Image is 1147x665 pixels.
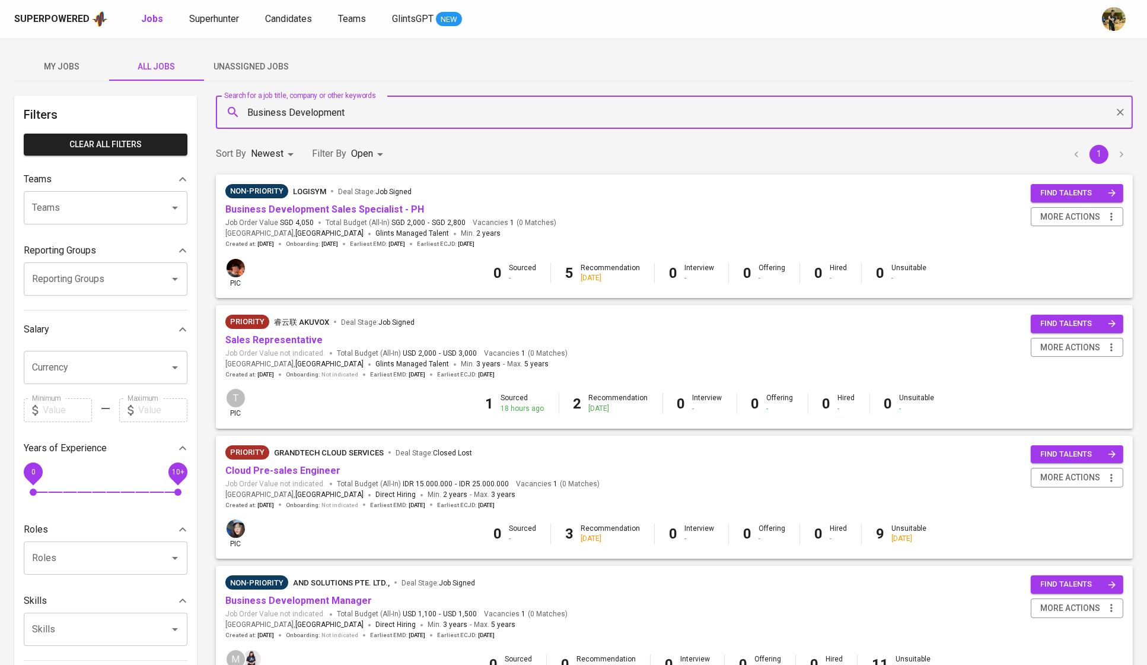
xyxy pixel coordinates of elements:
div: - [900,404,935,414]
a: Superpoweredapp logo [14,10,108,28]
span: [GEOGRAPHIC_DATA] , [225,228,364,240]
span: USD 1,100 [403,609,437,619]
span: Job Signed [378,318,415,327]
span: [GEOGRAPHIC_DATA] , [225,489,364,501]
span: Non-Priority [225,185,288,197]
div: - [838,404,855,414]
span: Onboarding : [286,631,358,639]
a: Business Development Sales Specialist - PH [225,204,424,215]
span: - [439,349,441,359]
span: - [503,359,505,370]
span: Max. [474,620,515,629]
b: 0 [669,525,677,542]
a: Superhunter [189,12,241,27]
span: Vacancies ( 0 Matches ) [484,609,568,619]
span: Not indicated [321,631,358,639]
div: Client Priority, Very Responsive, New Job received from Demand Team [225,315,269,329]
button: Open [167,359,183,376]
a: Business Development Manager [225,595,372,606]
div: Interview [684,263,714,283]
div: Hired [838,393,855,413]
span: Not indicated [321,370,358,379]
div: [DATE] [891,534,926,544]
p: Teams [24,172,52,186]
span: Job Signed [439,579,475,587]
img: yongcheng@glints.com [1102,7,1126,31]
div: Interview [693,393,722,413]
span: Direct Hiring [375,620,416,629]
span: Max. [474,490,515,499]
span: USD 1,500 [443,609,477,619]
b: 0 [493,525,502,542]
div: Recommendation [581,263,640,283]
span: Min. [428,620,467,629]
span: Earliest ECJD : [437,631,495,639]
span: Non-Priority [225,577,288,589]
span: IDR 15.000.000 [403,479,453,489]
span: 1 [520,609,525,619]
b: 0 [743,525,751,542]
span: [GEOGRAPHIC_DATA] , [225,619,364,631]
input: Value [43,398,92,422]
div: - [684,273,714,283]
button: find talents [1031,184,1123,202]
span: Earliest ECJD : [437,370,495,379]
b: 5 [565,265,573,281]
span: Deal Stage : [338,188,412,196]
span: Earliest ECJD : [437,501,495,509]
span: Glints Managed Talent [375,229,449,237]
span: Job Order Value not indicated. [225,479,325,489]
button: find talents [1031,575,1123,594]
div: [DATE] [581,273,640,283]
button: Clear All filters [24,134,187,156]
div: Sourced [509,263,536,283]
div: Skills [24,589,187,613]
span: 1 [552,479,557,489]
span: Vacancies ( 0 Matches ) [516,479,600,489]
span: [DATE] [409,631,425,639]
div: - [830,534,847,544]
span: - [470,619,471,631]
p: Newest [251,147,283,161]
span: 睿云联 Akuvox [274,318,329,327]
div: Recommendation [589,393,648,413]
span: 1 [508,218,514,228]
p: Reporting Groups [24,243,96,258]
img: app logo [92,10,108,28]
span: SGD 4,050 [280,218,314,228]
span: Earliest ECJD : [417,240,474,248]
div: - [509,273,536,283]
div: - [759,534,785,544]
span: 2 years [443,490,467,499]
div: - [891,273,926,283]
span: more actions [1040,210,1100,224]
span: Glints Managed Talent [375,360,449,368]
span: Created at : [225,501,274,509]
span: 5 years [491,620,515,629]
span: [GEOGRAPHIC_DATA] [295,489,364,501]
span: Total Budget (All-In) [337,479,509,489]
p: Salary [24,322,49,337]
span: SGD 2,800 [432,218,466,228]
div: Hired [830,263,847,283]
b: 0 [823,395,831,412]
div: Unsuitable [900,393,935,413]
div: - [759,273,785,283]
div: Open [351,143,387,165]
a: Sales Representative [225,334,323,346]
div: Recommendation [581,524,640,544]
p: Roles [24,522,48,537]
span: Not indicated [321,501,358,509]
img: diazagista@glints.com [227,520,245,538]
span: [DATE] [478,631,495,639]
span: - [470,489,471,501]
a: GlintsGPT NEW [392,12,462,27]
button: Open [167,621,183,638]
span: find talents [1040,578,1116,591]
input: Value [138,398,187,422]
div: Offering [759,524,785,544]
span: 3 years [476,360,501,368]
b: 1 [486,395,494,412]
b: 0 [669,265,677,281]
span: Job Order Value not indicated. [225,349,325,359]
